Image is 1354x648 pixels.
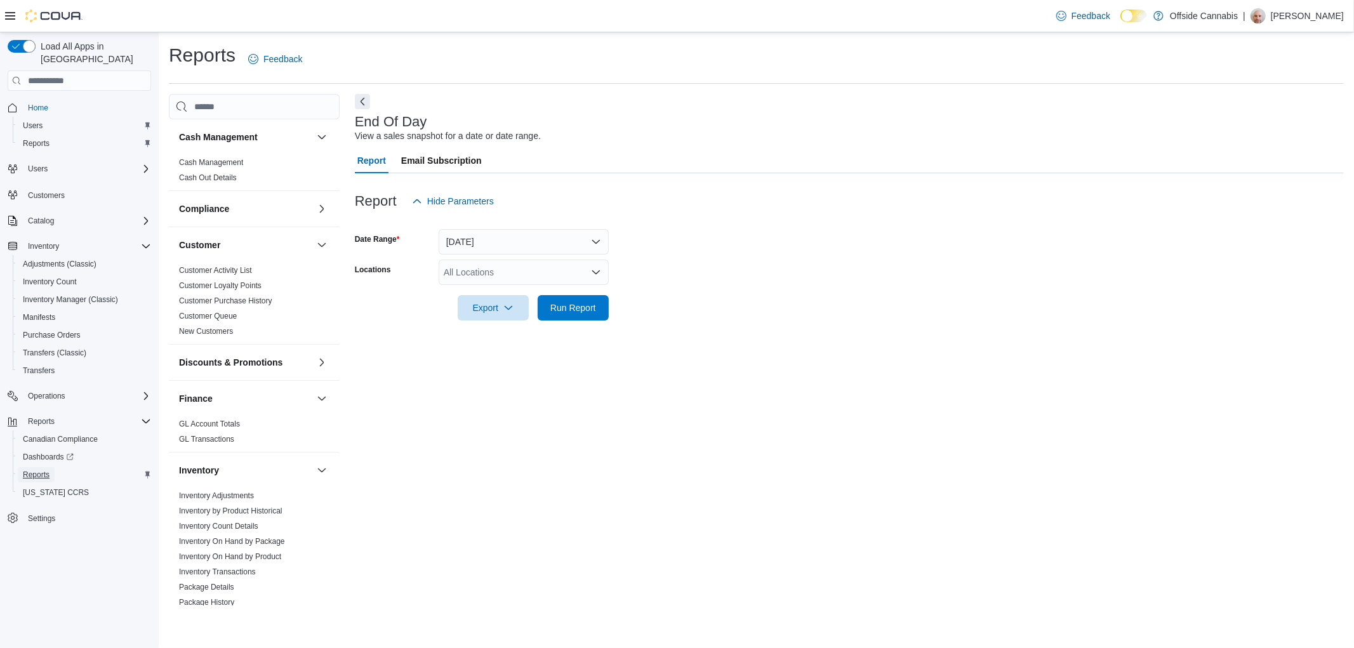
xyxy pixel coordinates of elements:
[3,237,156,255] button: Inventory
[179,434,234,444] span: GL Transactions
[179,419,240,429] span: GL Account Totals
[23,348,86,358] span: Transfers (Classic)
[1072,10,1110,22] span: Feedback
[18,310,151,325] span: Manifests
[355,114,427,129] h3: End Of Day
[23,312,55,322] span: Manifests
[1120,10,1147,23] input: Dark Mode
[179,173,237,182] a: Cash Out Details
[314,201,329,216] button: Compliance
[28,103,48,113] span: Home
[13,273,156,291] button: Inventory Count
[23,511,60,526] a: Settings
[355,234,400,244] label: Date Range
[1243,8,1245,23] p: |
[314,463,329,478] button: Inventory
[3,413,156,430] button: Reports
[3,387,156,405] button: Operations
[18,485,94,500] a: [US_STATE] CCRS
[23,452,74,462] span: Dashboards
[23,388,151,404] span: Operations
[179,392,213,405] h3: Finance
[169,263,340,344] div: Customer
[28,513,55,524] span: Settings
[1271,8,1344,23] p: [PERSON_NAME]
[28,416,55,426] span: Reports
[18,292,123,307] a: Inventory Manager (Classic)
[407,188,499,214] button: Hide Parameters
[314,391,329,406] button: Finance
[179,598,234,607] a: Package History
[179,158,243,167] a: Cash Management
[465,295,521,321] span: Export
[23,470,50,480] span: Reports
[18,345,151,360] span: Transfers (Classic)
[179,464,219,477] h3: Inventory
[23,161,151,176] span: Users
[169,416,340,452] div: Finance
[355,94,370,109] button: Next
[18,485,151,500] span: Washington CCRS
[23,434,98,444] span: Canadian Compliance
[18,345,91,360] a: Transfers (Classic)
[179,552,281,561] a: Inventory On Hand by Product
[179,239,312,251] button: Customer
[23,161,53,176] button: Users
[13,344,156,362] button: Transfers (Classic)
[13,117,156,135] button: Users
[23,414,60,429] button: Reports
[18,449,79,465] a: Dashboards
[179,327,233,336] a: New Customers
[169,43,236,68] h1: Reports
[1051,3,1115,29] a: Feedback
[538,295,609,321] button: Run Report
[13,430,156,448] button: Canadian Compliance
[13,308,156,326] button: Manifests
[18,256,102,272] a: Adjustments (Classic)
[25,10,83,22] img: Cova
[3,185,156,204] button: Customers
[23,188,70,203] a: Customers
[179,296,272,305] a: Customer Purchase History
[23,100,151,116] span: Home
[18,432,103,447] a: Canadian Compliance
[18,136,151,151] span: Reports
[3,160,156,178] button: Users
[28,216,54,226] span: Catalog
[1251,8,1266,23] div: Mario Martinasevic
[263,53,302,65] span: Feedback
[179,506,282,516] span: Inventory by Product Historical
[18,256,151,272] span: Adjustments (Classic)
[355,129,541,143] div: View a sales snapshot for a date or date range.
[23,294,118,305] span: Inventory Manager (Classic)
[18,118,48,133] a: Users
[355,265,391,275] label: Locations
[314,237,329,253] button: Customer
[13,448,156,466] a: Dashboards
[243,46,307,72] a: Feedback
[23,388,70,404] button: Operations
[179,506,282,515] a: Inventory by Product Historical
[23,213,151,228] span: Catalog
[179,392,312,405] button: Finance
[18,136,55,151] a: Reports
[8,93,151,560] nav: Complex example
[427,195,494,208] span: Hide Parameters
[314,129,329,145] button: Cash Management
[23,213,59,228] button: Catalog
[23,277,77,287] span: Inventory Count
[179,239,220,251] h3: Customer
[179,567,256,577] span: Inventory Transactions
[36,40,151,65] span: Load All Apps in [GEOGRAPHIC_DATA]
[179,435,234,444] a: GL Transactions
[179,202,312,215] button: Compliance
[314,355,329,370] button: Discounts & Promotions
[23,330,81,340] span: Purchase Orders
[179,464,312,477] button: Inventory
[179,491,254,500] a: Inventory Adjustments
[401,148,482,173] span: Email Subscription
[3,98,156,117] button: Home
[179,356,312,369] button: Discounts & Promotions
[23,487,89,498] span: [US_STATE] CCRS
